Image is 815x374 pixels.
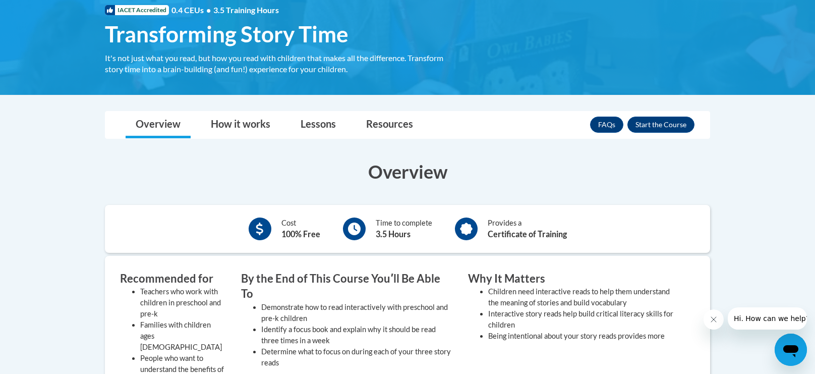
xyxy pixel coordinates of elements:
span: Hi. How can we help? [6,7,82,15]
span: • [206,5,211,15]
h3: By the End of This Course Youʹll Be Able To [241,271,453,302]
b: 3.5 Hours [376,229,411,239]
li: Identify a focus book and explain why it should be read three times in a week [261,324,453,346]
a: Overview [126,112,191,138]
button: Enroll [627,117,694,133]
iframe: Close message [704,309,724,330]
div: Cost [281,218,320,240]
div: Provides a [488,218,567,240]
span: 0.4 CEUs [171,5,279,16]
iframe: Button to launch messaging window [775,334,807,366]
a: FAQs [590,117,623,133]
a: Lessons [290,112,346,138]
li: Interactive story reads help build critical literacy skills for children [488,308,680,331]
h3: Why It Matters [468,271,680,287]
span: Transforming Story Time [105,21,348,47]
li: Families with children ages [DEMOGRAPHIC_DATA] [140,319,226,353]
a: How it works [201,112,280,138]
li: Children need interactive reads to help them understand the meaning of stories and build vocabulary [488,286,680,308]
li: Determine what to focus on during each of your three story reads [261,346,453,368]
li: Being intentional about your story reads provides more [488,331,680,342]
h3: Recommended for [120,271,226,287]
li: Teachers who work with children in preschool and pre-k [140,286,226,319]
a: Resources [356,112,423,138]
span: IACET Accredited [105,5,169,15]
h3: Overview [105,159,710,184]
div: Time to complete [376,218,432,240]
li: Demonstrate how to read interactively with preschool and pre-k children [261,302,453,324]
span: 3.5 Training Hours [213,5,279,15]
iframe: Message from company [728,307,807,330]
b: 100% Free [281,229,320,239]
b: Certificate of Training [488,229,567,239]
div: It's not just what you read, but how you read with children that makes all the difference. Transf... [105,52,453,75]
